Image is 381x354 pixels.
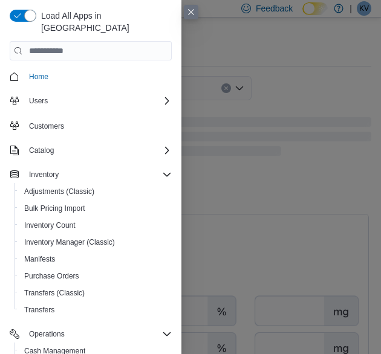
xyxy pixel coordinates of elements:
[19,218,172,233] span: Inventory Count
[19,286,90,300] a: Transfers (Classic)
[19,184,99,199] a: Adjustments (Classic)
[19,269,172,283] span: Purchase Orders
[24,167,63,182] button: Inventory
[24,167,172,182] span: Inventory
[15,251,177,268] button: Manifests
[184,5,198,19] button: Close this dialog
[5,68,177,85] button: Home
[15,183,177,200] button: Adjustments (Classic)
[29,121,64,131] span: Customers
[29,72,48,82] span: Home
[24,305,54,315] span: Transfers
[19,252,60,266] a: Manifests
[19,218,80,233] a: Inventory Count
[19,201,172,216] span: Bulk Pricing Import
[5,142,177,159] button: Catalog
[24,288,85,298] span: Transfers (Classic)
[5,92,177,109] button: Users
[29,146,54,155] span: Catalog
[24,327,70,341] button: Operations
[24,118,172,133] span: Customers
[24,143,172,158] span: Catalog
[5,166,177,183] button: Inventory
[19,184,172,199] span: Adjustments (Classic)
[24,204,85,213] span: Bulk Pricing Import
[29,96,48,106] span: Users
[15,200,177,217] button: Bulk Pricing Import
[15,217,177,234] button: Inventory Count
[24,94,172,108] span: Users
[19,303,172,317] span: Transfers
[24,143,59,158] button: Catalog
[24,94,53,108] button: Users
[19,235,120,249] a: Inventory Manager (Classic)
[29,170,59,179] span: Inventory
[24,254,55,264] span: Manifests
[19,252,172,266] span: Manifests
[29,329,65,339] span: Operations
[19,201,90,216] a: Bulk Pricing Import
[36,10,172,34] span: Load All Apps in [GEOGRAPHIC_DATA]
[19,235,172,249] span: Inventory Manager (Classic)
[15,234,177,251] button: Inventory Manager (Classic)
[24,187,94,196] span: Adjustments (Classic)
[24,237,115,247] span: Inventory Manager (Classic)
[19,269,84,283] a: Purchase Orders
[15,301,177,318] button: Transfers
[24,119,69,134] a: Customers
[5,117,177,134] button: Customers
[19,303,59,317] a: Transfers
[24,69,172,84] span: Home
[15,285,177,301] button: Transfers (Classic)
[24,271,79,281] span: Purchase Orders
[24,69,53,84] a: Home
[19,286,172,300] span: Transfers (Classic)
[5,326,177,343] button: Operations
[24,327,172,341] span: Operations
[24,220,76,230] span: Inventory Count
[15,268,177,285] button: Purchase Orders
